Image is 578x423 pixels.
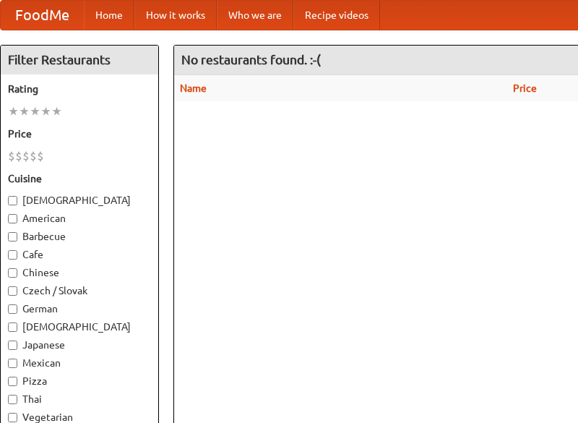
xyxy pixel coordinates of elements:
input: [DEMOGRAPHIC_DATA] [8,322,17,332]
label: Czech / Slovak [8,283,151,298]
input: Barbecue [8,232,17,242]
input: Vegetarian [8,413,17,422]
li: ★ [51,103,62,119]
input: [DEMOGRAPHIC_DATA] [8,196,17,205]
a: FoodMe [1,1,84,30]
label: Thai [8,392,151,406]
li: ★ [40,103,51,119]
label: Barbecue [8,229,151,244]
label: Cafe [8,247,151,262]
h5: Price [8,127,151,141]
label: German [8,302,151,316]
a: Home [84,1,134,30]
h5: Rating [8,82,151,96]
a: Price [513,82,537,94]
a: Name [180,82,207,94]
label: [DEMOGRAPHIC_DATA] [8,320,151,334]
input: Chinese [8,268,17,278]
li: $ [15,148,22,164]
a: Recipe videos [293,1,380,30]
h4: Filter Restaurants [1,46,158,74]
li: $ [37,148,44,164]
li: ★ [8,103,19,119]
li: $ [8,148,15,164]
li: ★ [19,103,30,119]
input: American [8,214,17,223]
li: $ [22,148,30,164]
h5: Cuisine [8,171,151,186]
a: Who we are [217,1,293,30]
ng-pluralize: No restaurants found. :-( [181,53,321,67]
input: Thai [8,395,17,404]
a: How it works [134,1,217,30]
label: Chinese [8,265,151,280]
label: [DEMOGRAPHIC_DATA] [8,193,151,208]
label: Japanese [8,338,151,352]
input: Pizza [8,377,17,386]
label: Pizza [8,374,151,388]
label: American [8,211,151,226]
input: Mexican [8,359,17,368]
input: Cafe [8,250,17,260]
input: Japanese [8,341,17,350]
input: German [8,304,17,314]
li: ★ [30,103,40,119]
label: Mexican [8,356,151,370]
li: $ [30,148,37,164]
input: Czech / Slovak [8,286,17,296]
